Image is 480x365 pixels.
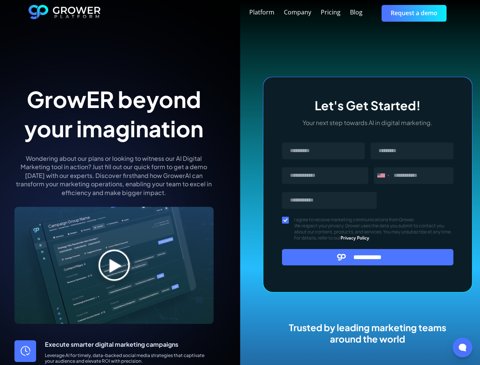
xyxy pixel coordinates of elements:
[282,143,454,265] form: Message
[14,207,214,324] img: digital marketing tools
[29,5,101,22] a: home
[14,84,214,143] h1: GrowER beyond your imagination
[321,8,341,17] a: Pricing
[282,119,454,127] p: Your next step towards AI in digital marketing.
[350,8,363,17] a: Blog
[249,9,274,16] div: Platform
[284,8,311,17] a: Company
[14,154,214,197] p: Wondering about our plans or looking to witness our AI Digital Marketing tool in action? Just fil...
[350,9,363,16] div: Blog
[294,217,454,241] span: I agree to receive marketing communications from Grower. We respect your privacy. Grower uses the...
[45,340,214,349] p: Execute smarter digital marketing campaigns
[382,5,447,21] a: Request a demo
[374,168,392,184] div: United States: +1
[280,322,456,344] h2: Trusted by leading marketing teams around the world
[341,235,369,241] a: Privacy Policy
[321,9,341,16] div: Pricing
[45,352,214,364] div: Leverage AI for timely, data-backed social media strategies that captivate your audience and elev...
[282,98,454,113] h3: Let's Get Started!
[249,8,274,17] a: Platform
[284,9,311,16] div: Company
